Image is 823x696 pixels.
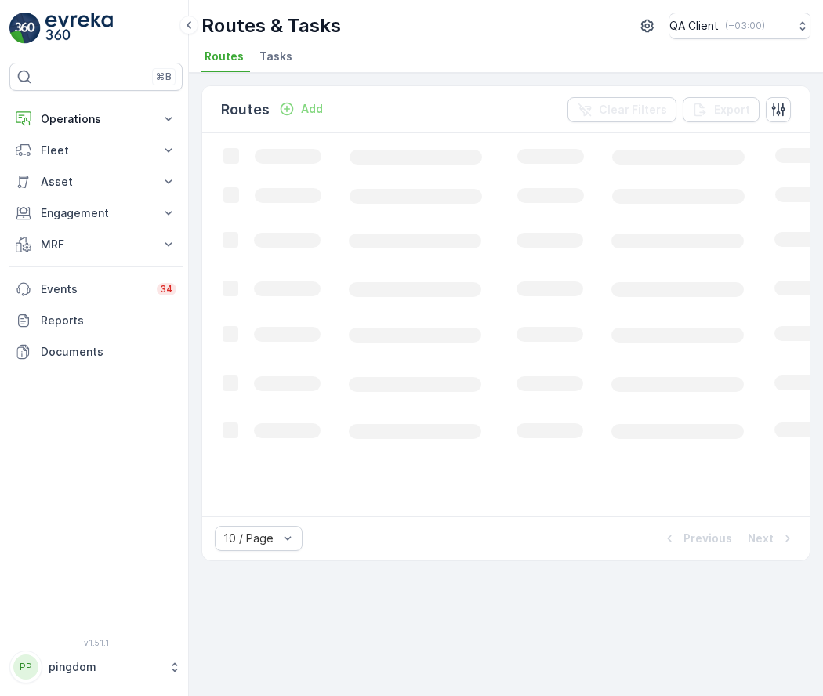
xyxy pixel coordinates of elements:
p: Fleet [41,143,151,158]
img: logo [9,13,41,44]
p: Next [748,531,774,546]
button: Asset [9,166,183,198]
button: Next [746,529,797,548]
p: MRF [41,237,151,252]
p: ⌘B [156,71,172,83]
div: PP [13,654,38,680]
span: Tasks [259,49,292,64]
p: 34 [160,283,173,295]
p: Reports [41,313,176,328]
button: Fleet [9,135,183,166]
button: QA Client(+03:00) [669,13,810,39]
p: Previous [683,531,732,546]
p: pingdom [49,659,161,675]
button: Export [683,97,760,122]
p: Add [301,101,323,117]
p: Routes [221,99,270,121]
p: Engagement [41,205,151,221]
p: Documents [41,344,176,360]
p: Operations [41,111,151,127]
p: Clear Filters [599,102,667,118]
a: Events34 [9,274,183,305]
button: Previous [660,529,734,548]
button: Engagement [9,198,183,229]
button: PPpingdom [9,651,183,683]
p: QA Client [669,18,719,34]
a: Reports [9,305,183,336]
a: Documents [9,336,183,368]
p: Export [714,102,750,118]
span: Routes [205,49,244,64]
p: Routes & Tasks [201,13,341,38]
p: ( +03:00 ) [725,20,765,32]
button: Clear Filters [567,97,676,122]
img: logo_light-DOdMpM7g.png [45,13,113,44]
p: Events [41,281,147,297]
button: MRF [9,229,183,260]
span: v 1.51.1 [9,638,183,647]
button: Operations [9,103,183,135]
button: Add [273,100,329,118]
p: Asset [41,174,151,190]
